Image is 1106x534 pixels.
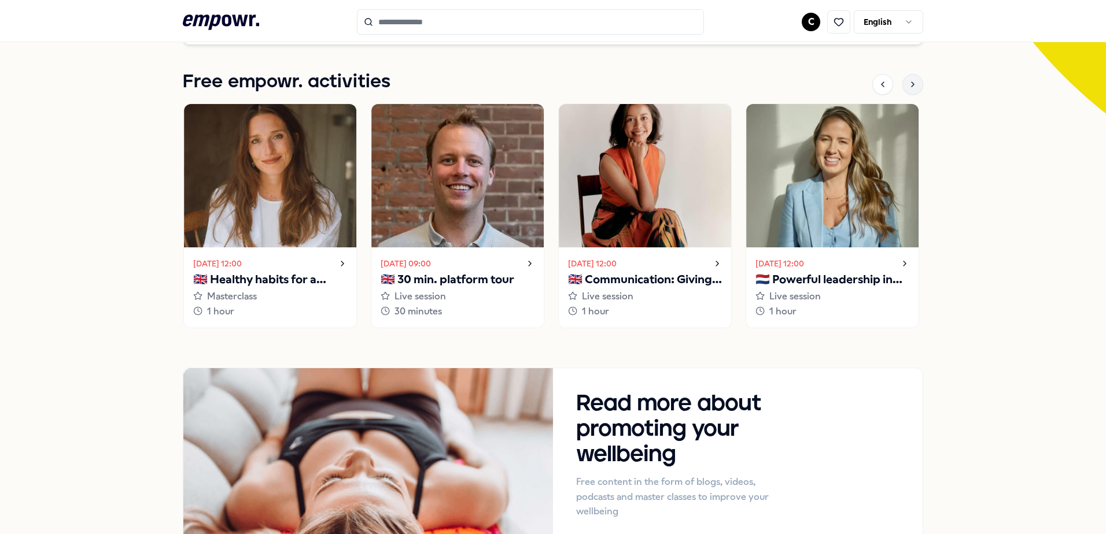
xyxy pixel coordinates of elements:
[183,103,357,328] a: [DATE] 12:00🇬🇧 Healthy habits for a stress-free start to the yearMasterclass1 hour
[193,257,242,270] time: [DATE] 12:00
[381,304,534,319] div: 30 minutes
[357,9,704,35] input: Search for products, categories or subcategories
[381,289,534,304] div: Live session
[193,304,347,319] div: 1 hour
[183,68,390,97] h1: Free empowr. activities
[576,391,792,468] h3: Read more about promoting your wellbeing
[755,289,909,304] div: Live session
[755,270,909,289] p: 🇳🇱 Powerful leadership in challenging situations
[381,257,431,270] time: [DATE] 09:00
[568,304,722,319] div: 1 hour
[558,103,732,328] a: [DATE] 12:00🇬🇧 Communication: Giving and receiving feedbackLive session1 hour
[568,257,617,270] time: [DATE] 12:00
[746,103,919,328] a: [DATE] 12:00🇳🇱 Powerful leadership in challenging situationsLive session1 hour
[755,304,909,319] div: 1 hour
[746,104,919,247] img: activity image
[381,270,534,289] p: 🇬🇧 30 min. platform tour
[184,104,356,247] img: activity image
[193,270,347,289] p: 🇬🇧 Healthy habits for a stress-free start to the year
[193,289,347,304] div: Masterclass
[371,104,544,247] img: activity image
[576,474,792,519] p: Free content in the form of blogs, videos, podcasts and master classes to improve your wellbeing
[371,103,544,328] a: [DATE] 09:00🇬🇧 30 min. platform tourLive session30 minutes
[802,13,820,31] button: C
[568,270,722,289] p: 🇬🇧 Communication: Giving and receiving feedback
[568,289,722,304] div: Live session
[755,257,804,270] time: [DATE] 12:00
[559,104,731,247] img: activity image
